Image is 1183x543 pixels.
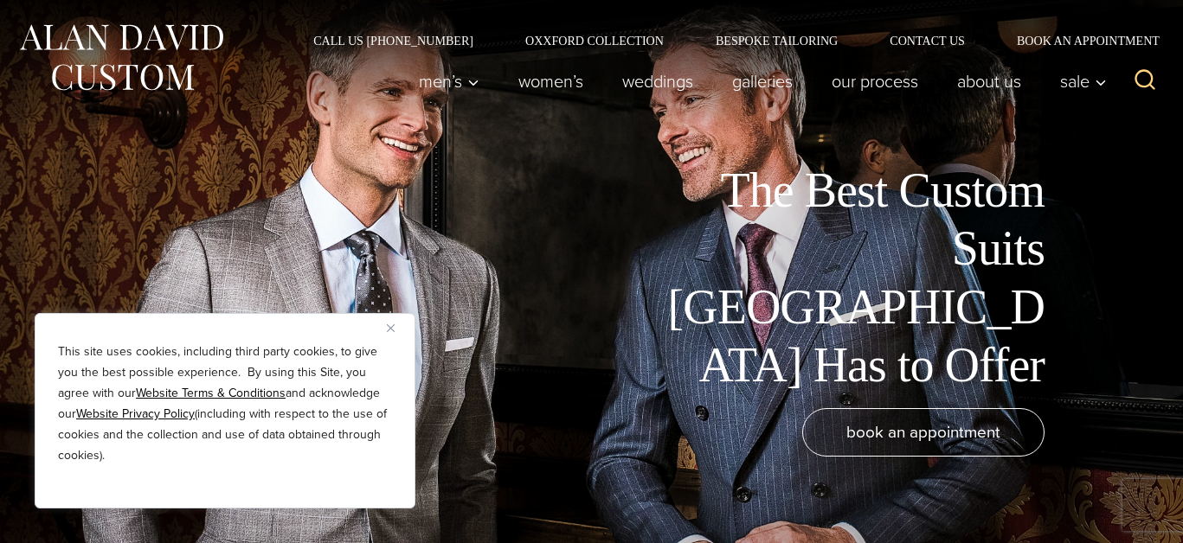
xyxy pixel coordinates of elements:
h1: The Best Custom Suits [GEOGRAPHIC_DATA] Has to Offer [655,162,1045,394]
a: Call Us [PHONE_NUMBER] [287,35,499,47]
a: About Us [938,64,1041,99]
a: Women’s [499,64,603,99]
a: Website Terms & Conditions [136,384,286,402]
nav: Primary Navigation [400,64,1116,99]
button: Close [387,317,408,338]
span: book an appointment [846,419,1000,444]
p: This site uses cookies, including third party cookies, to give you the best possible experience. ... [58,342,392,466]
button: View Search Form [1124,61,1166,102]
a: Website Privacy Policy [76,405,195,423]
span: Sale [1060,73,1107,90]
img: Alan David Custom [17,19,225,96]
a: Our Process [813,64,938,99]
a: Contact Us [864,35,991,47]
a: weddings [603,64,713,99]
a: Galleries [713,64,813,99]
a: Book an Appointment [991,35,1166,47]
a: book an appointment [802,408,1045,457]
a: Bespoke Tailoring [690,35,864,47]
a: Oxxford Collection [499,35,690,47]
span: Men’s [419,73,479,90]
img: Close [387,324,395,332]
nav: Secondary Navigation [287,35,1166,47]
